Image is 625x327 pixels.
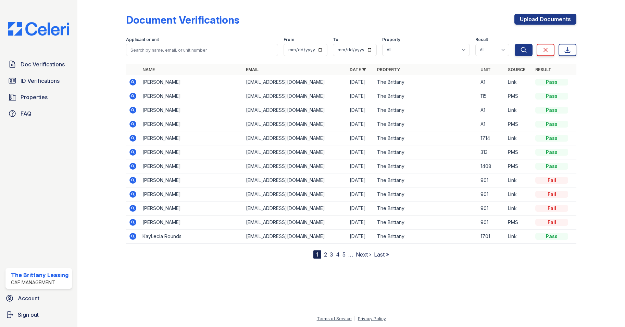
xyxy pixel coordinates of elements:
a: Properties [5,90,72,104]
a: Email [246,67,259,72]
td: A1 [478,75,505,89]
div: Pass [535,79,568,86]
a: Date ▼ [350,67,366,72]
td: [EMAIL_ADDRESS][DOMAIN_NAME] [243,187,347,201]
td: [DATE] [347,131,374,145]
a: 3 [330,251,333,258]
td: The Brittany [374,103,478,117]
td: [DATE] [347,117,374,131]
td: [EMAIL_ADDRESS][DOMAIN_NAME] [243,173,347,187]
td: The Brittany [374,131,478,145]
div: Pass [535,121,568,128]
a: Terms of Service [317,316,352,321]
span: FAQ [21,109,32,118]
div: Fail [535,191,568,198]
a: Property [377,67,400,72]
td: [EMAIL_ADDRESS][DOMAIN_NAME] [243,75,347,89]
td: [PERSON_NAME] [140,187,243,201]
td: 1714 [478,131,505,145]
td: The Brittany [374,230,478,244]
td: 901 [478,187,505,201]
td: [DATE] [347,145,374,159]
a: Upload Documents [514,14,576,25]
td: [EMAIL_ADDRESS][DOMAIN_NAME] [243,103,347,117]
a: 5 [342,251,346,258]
a: ID Verifications [5,74,72,88]
td: [EMAIL_ADDRESS][DOMAIN_NAME] [243,201,347,215]
td: [PERSON_NAME] [140,89,243,103]
div: Fail [535,205,568,212]
td: 313 [478,145,505,159]
td: PMS [505,117,533,131]
div: Fail [535,219,568,226]
div: 1 [313,250,321,259]
td: [EMAIL_ADDRESS][DOMAIN_NAME] [243,215,347,230]
div: Fail [535,177,568,184]
td: Link [505,75,533,89]
div: Document Verifications [126,14,239,26]
td: [PERSON_NAME] [140,131,243,145]
label: From [284,37,294,42]
td: [DATE] [347,215,374,230]
td: PMS [505,215,533,230]
span: Account [18,294,39,302]
td: [PERSON_NAME] [140,103,243,117]
td: The Brittany [374,159,478,173]
td: [DATE] [347,173,374,187]
td: [EMAIL_ADDRESS][DOMAIN_NAME] [243,145,347,159]
td: 901 [478,173,505,187]
td: 1408 [478,159,505,173]
td: The Brittany [374,215,478,230]
td: A1 [478,117,505,131]
div: Pass [535,93,568,100]
td: 901 [478,215,505,230]
a: Last » [374,251,389,258]
td: PMS [505,159,533,173]
td: 901 [478,201,505,215]
td: [PERSON_NAME] [140,201,243,215]
td: PMS [505,89,533,103]
a: Result [535,67,551,72]
label: Result [475,37,488,42]
span: Sign out [18,311,39,319]
td: [PERSON_NAME] [140,159,243,173]
td: [EMAIL_ADDRESS][DOMAIN_NAME] [243,117,347,131]
td: The Brittany [374,173,478,187]
a: Unit [480,67,491,72]
a: Name [142,67,155,72]
a: Sign out [3,308,75,322]
td: Link [505,103,533,117]
a: Account [3,291,75,305]
div: Pass [535,163,568,170]
span: Properties [21,93,48,101]
div: CAF Management [11,279,68,286]
td: 1701 [478,230,505,244]
td: The Brittany [374,145,478,159]
span: … [348,250,353,259]
td: [EMAIL_ADDRESS][DOMAIN_NAME] [243,159,347,173]
a: 4 [336,251,340,258]
td: [PERSON_NAME] [140,215,243,230]
td: [PERSON_NAME] [140,117,243,131]
td: A1 [478,103,505,117]
td: [PERSON_NAME] [140,145,243,159]
a: Next › [356,251,371,258]
div: Pass [535,149,568,156]
td: [DATE] [347,89,374,103]
div: | [354,316,355,321]
label: Property [382,37,400,42]
td: [PERSON_NAME] [140,75,243,89]
td: [PERSON_NAME] [140,173,243,187]
a: FAQ [5,107,72,120]
td: [DATE] [347,201,374,215]
td: [DATE] [347,159,374,173]
a: 2 [324,251,327,258]
img: CE_Logo_Blue-a8612792a0a2168367f1c8372b55b34899dd931a85d93a1a3d3e32e68fde9ad4.png [3,22,75,36]
td: KayLecia Rounds [140,230,243,244]
td: [DATE] [347,230,374,244]
a: Doc Verifications [5,57,72,71]
input: Search by name, email, or unit number [126,44,278,56]
td: PMS [505,145,533,159]
span: ID Verifications [21,77,60,85]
